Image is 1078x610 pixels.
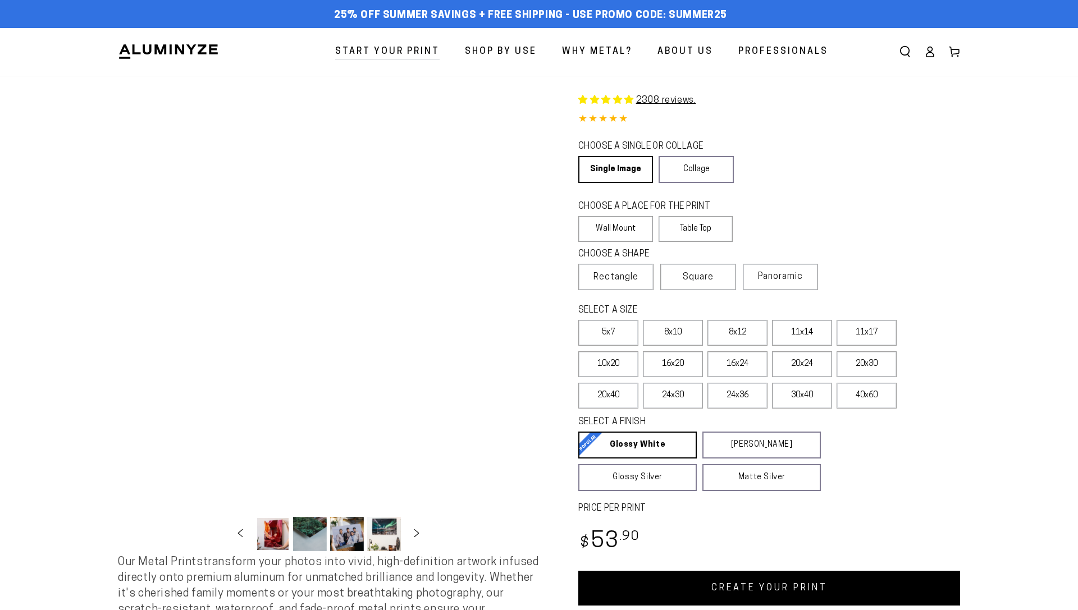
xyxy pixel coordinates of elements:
[118,76,539,554] media-gallery: Gallery Viewer
[683,270,714,284] span: Square
[593,270,638,284] span: Rectangle
[118,43,219,60] img: Aluminyze
[893,39,917,64] summary: Search our site
[456,37,545,67] a: Shop By Use
[578,571,960,606] a: CREATE YOUR PRINT
[657,44,713,60] span: About Us
[367,517,401,551] button: Load image 4 in gallery view
[578,216,653,242] label: Wall Mount
[578,432,697,458] a: Glossy White
[730,37,837,67] a: Professionals
[659,216,733,242] label: Table Top
[578,96,696,105] a: 2308 reviews.
[578,156,653,183] a: Single Image
[649,37,721,67] a: About Us
[580,536,590,551] span: $
[578,248,724,261] legend: CHOOSE A SHAPE
[643,383,703,409] label: 24x30
[578,464,697,491] a: Glossy Silver
[578,304,803,317] legend: SELECT A SIZE
[702,432,821,458] a: [PERSON_NAME]
[837,351,897,377] label: 20x30
[772,351,832,377] label: 20x24
[619,530,640,543] sup: .90
[578,531,640,553] bdi: 53
[643,320,703,346] label: 8x10
[707,383,768,409] label: 24x36
[707,320,768,346] label: 8x12
[758,272,803,281] span: Panoramic
[707,351,768,377] label: 16x24
[465,44,537,60] span: Shop By Use
[578,200,723,213] legend: CHOOSE A PLACE FOR THE PRINT
[228,521,253,546] button: Slide left
[562,44,632,60] span: Why Metal?
[659,156,733,183] a: Collage
[335,44,440,60] span: Start Your Print
[578,351,638,377] label: 10x20
[578,383,638,409] label: 20x40
[293,517,327,551] button: Load image 2 in gallery view
[636,96,696,105] a: 2308 reviews.
[578,112,960,128] div: 4.85 out of 5.0 stars
[256,517,290,551] button: Load image 1 in gallery view
[643,351,703,377] label: 16x20
[578,320,638,346] label: 5x7
[772,383,832,409] label: 30x40
[738,44,828,60] span: Professionals
[578,140,723,153] legend: CHOOSE A SINGLE OR COLLAGE
[578,416,794,429] legend: SELECT A FINISH
[554,37,641,67] a: Why Metal?
[334,10,727,22] span: 25% off Summer Savings + Free Shipping - Use Promo Code: SUMMER25
[702,464,821,491] a: Matte Silver
[404,521,429,546] button: Slide right
[327,37,448,67] a: Start Your Print
[772,320,832,346] label: 11x14
[837,383,897,409] label: 40x60
[837,320,897,346] label: 11x17
[330,517,364,551] button: Load image 3 in gallery view
[578,502,960,515] label: PRICE PER PRINT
